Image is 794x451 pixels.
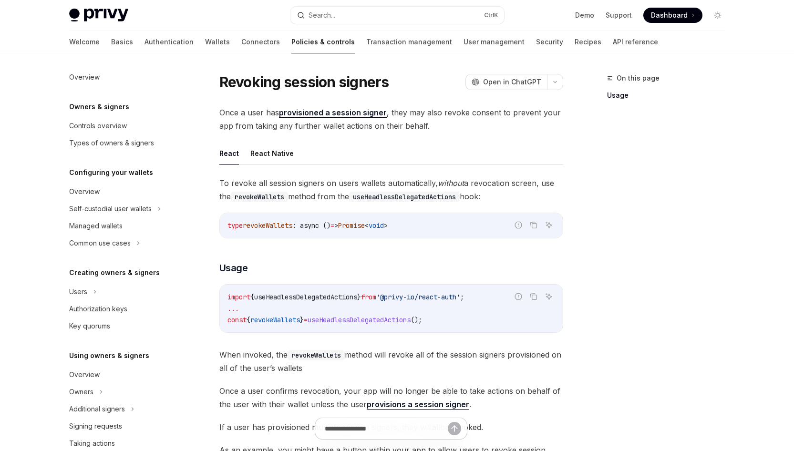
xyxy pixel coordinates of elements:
span: (); [411,316,422,324]
span: = [304,316,308,324]
div: Signing requests [69,420,122,432]
button: Toggle dark mode [710,8,725,23]
span: revokeWallets [250,316,300,324]
div: Owners [69,386,93,398]
span: ; [460,293,464,301]
span: On this page [617,72,660,84]
div: Overview [69,186,100,197]
button: Open in ChatGPT [465,74,547,90]
a: Signing requests [62,418,184,435]
span: from [361,293,376,301]
h5: Owners & signers [69,101,129,113]
button: Search...CtrlK [290,7,504,24]
a: Welcome [69,31,100,53]
span: useHeadlessDelegatedActions [254,293,357,301]
a: Types of owners & signers [62,134,184,152]
a: Recipes [575,31,601,53]
div: Authorization keys [69,303,127,315]
span: : async () [292,221,330,230]
span: void [369,221,384,230]
a: Authentication [144,31,194,53]
span: } [300,316,304,324]
span: Dashboard [651,10,688,20]
span: '@privy-io/react-auth' [376,293,460,301]
a: Controls overview [62,117,184,134]
span: > [334,221,338,230]
a: Managed wallets [62,217,184,235]
button: Send message [448,422,461,435]
a: Authorization keys [62,300,184,318]
code: revokeWallets [231,192,288,202]
a: Overview [62,366,184,383]
h1: Revoking session signers [219,73,389,91]
a: provisions a session signer [367,400,469,410]
h5: Using owners & signers [69,350,149,361]
div: Controls overview [69,120,127,132]
a: Wallets [205,31,230,53]
h5: Creating owners & signers [69,267,160,278]
a: Policies & controls [291,31,355,53]
div: Overview [69,72,100,83]
a: Usage [607,88,733,103]
span: < [365,221,369,230]
span: revokeWallets [243,221,292,230]
a: Basics [111,31,133,53]
span: Usage [219,261,248,275]
a: Key quorums [62,318,184,335]
div: Users [69,286,87,297]
span: > [384,221,388,230]
div: Types of owners & signers [69,137,154,149]
a: API reference [613,31,658,53]
div: Managed wallets [69,220,123,232]
a: Connectors [241,31,280,53]
div: Taking actions [69,438,115,449]
button: React Native [250,142,294,164]
a: Overview [62,183,184,200]
span: type [227,221,243,230]
button: Ask AI [543,290,555,303]
span: Open in ChatGPT [483,77,541,87]
div: Self-custodial user wallets [69,203,152,215]
div: Overview [69,369,100,380]
span: Once a user has , they may also revoke consent to prevent your app from taking any further wallet... [219,106,563,133]
span: { [247,316,250,324]
h5: Configuring your wallets [69,167,153,178]
a: Demo [575,10,594,20]
span: const [227,316,247,324]
a: User management [464,31,525,53]
em: without [438,178,464,188]
div: Common use cases [69,237,131,249]
a: Transaction management [366,31,452,53]
a: provisioned a session signer [279,108,387,118]
div: Search... [309,10,335,21]
span: = [330,221,334,230]
span: To revoke all session signers on users wallets automatically, a revocation screen, use the method... [219,176,563,203]
span: Ctrl K [484,11,498,19]
span: Promise [338,221,365,230]
span: } [357,293,361,301]
span: When invoked, the method will revoke all of the session signers provisioned on all of the user’s ... [219,348,563,375]
a: Overview [62,69,184,86]
button: React [219,142,239,164]
div: Additional signers [69,403,125,415]
span: useHeadlessDelegatedActions [308,316,411,324]
a: Support [606,10,632,20]
button: Ask AI [543,219,555,231]
button: Report incorrect code [512,219,525,231]
a: Security [536,31,563,53]
img: light logo [69,9,128,22]
span: import [227,293,250,301]
button: Copy the contents from the code block [527,290,540,303]
code: revokeWallets [288,350,345,360]
a: Dashboard [643,8,702,23]
span: { [250,293,254,301]
button: Report incorrect code [512,290,525,303]
div: Key quorums [69,320,110,332]
code: useHeadlessDelegatedActions [349,192,460,202]
span: ... [227,304,239,313]
span: Once a user confirms revocation, your app will no longer be able to take actions on behalf of the... [219,384,563,411]
button: Copy the contents from the code block [527,219,540,231]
